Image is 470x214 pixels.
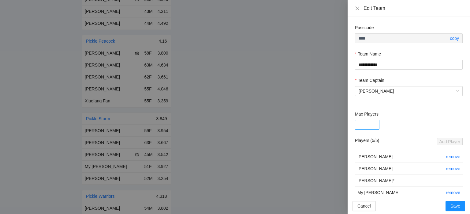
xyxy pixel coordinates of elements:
[355,187,443,199] td: My [PERSON_NAME]
[355,120,379,130] input: Max Players
[355,6,360,11] button: Close
[355,163,443,175] td: [PERSON_NAME]
[364,5,463,12] div: Edit Team
[355,175,443,187] td: [PERSON_NAME] *
[355,137,379,144] h2: Players ( 5 / 5 )
[355,51,381,57] label: Team Name
[450,203,460,209] span: Save
[355,24,374,31] label: Passcode
[359,86,459,96] span: Kevin Chavez
[446,166,460,171] a: remove
[359,35,449,42] input: Passcode
[446,190,460,195] a: remove
[450,36,459,41] a: copy
[446,201,465,211] button: Save
[355,6,360,11] span: close
[352,201,376,211] button: Cancel
[446,154,460,159] a: remove
[437,138,463,145] button: Add Player
[357,203,371,209] span: Cancel
[355,111,379,117] label: Max Players
[355,60,463,70] input: Team Name
[355,151,443,163] td: [PERSON_NAME]
[355,77,384,84] label: Team Captain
